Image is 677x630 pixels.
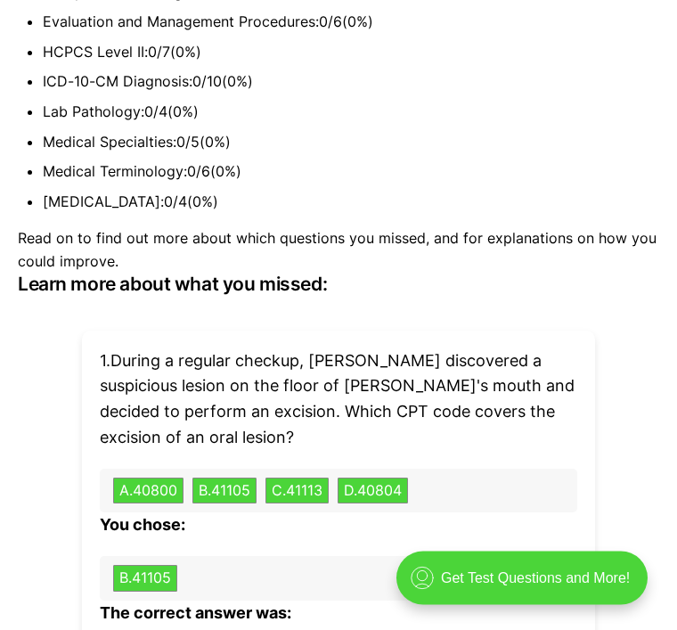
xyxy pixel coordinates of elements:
p: Read on to find out more about which questions you missed, and for explanations on how you could ... [18,228,659,274]
button: B.41105 [192,479,257,505]
b: The correct answer was: [100,604,291,623]
li: Lab Pathology : 0 / 4 ( 0 %) [43,102,659,125]
p: 1 . During a regular checkup, [PERSON_NAME] discovered a suspicious lesion on the floor of [PERSO... [100,349,577,452]
button: C.41113 [265,479,329,505]
h3: Learn more about what you missed: [18,274,659,296]
iframe: portal-trigger [381,543,677,630]
b: You chose: [100,516,185,535]
li: ICD-10-CM Diagnosis : 0 / 10 ( 0 %) [43,71,659,94]
li: [MEDICAL_DATA] : 0 / 4 ( 0 %) [43,192,659,215]
button: B.41105 [113,566,177,593]
li: Evaluation and Management Procedures : 0 / 6 ( 0 %) [43,12,659,35]
button: A.40800 [113,479,184,505]
li: Medical Specialties : 0 / 5 ( 0 %) [43,132,659,155]
li: Medical Terminology : 0 / 6 ( 0 %) [43,161,659,184]
button: D.40804 [338,479,408,505]
li: HCPCS Level II : 0 / 7 ( 0 %) [43,42,659,65]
